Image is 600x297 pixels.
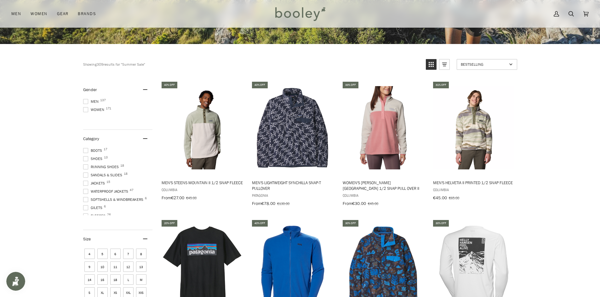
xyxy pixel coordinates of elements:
[162,180,243,185] span: Men's Steens Mountain II 1/2 Snap Fleece
[123,274,134,285] span: Size: L
[252,193,334,198] span: Patagonia
[104,205,106,208] span: 6
[136,249,146,259] span: Size: 8
[83,172,124,178] span: Sandals & Slides
[162,195,171,201] span: From
[433,187,515,192] span: Columbia
[252,201,261,206] span: From
[343,220,358,227] div: 30% off
[83,213,107,219] span: Fleeces
[343,201,352,206] span: From
[100,99,106,102] span: 137
[57,11,69,17] span: Gear
[83,197,145,202] span: Softshells & Windbreakers
[97,249,108,259] span: Size: 5
[432,86,516,169] img: Columbia Men's Helvetia II Printed 1/2 Snap Fleece Safari Rouge Valley - Booley Galway
[186,195,197,201] span: €45.00
[343,82,358,88] div: 33% off
[106,107,111,110] span: 171
[104,156,108,159] span: 13
[97,274,108,285] span: Size: 16
[83,136,99,142] span: Category
[161,81,244,203] a: Men's Steens Mountain II 1/2 Snap Fleece
[162,187,243,192] span: Columbia
[104,148,107,151] span: 17
[84,249,95,259] span: Size: 4
[110,261,121,272] span: Size: 11
[433,220,449,227] div: 30% off
[78,11,96,17] span: Brands
[83,236,91,242] span: Size
[252,82,268,88] div: 40% off
[342,86,425,169] img: Columbia Women's Benton Springs 1/2 Snap Pull Over II Dark Stone/Pink - Booley Galway
[124,172,128,175] span: 18
[461,62,507,67] span: Bestselling
[83,156,104,162] span: Shoes
[277,201,289,206] span: €130.00
[83,148,104,153] span: Boots
[83,87,97,93] span: Gender
[83,164,121,170] span: Running Shoes
[84,261,95,272] span: Size: 9
[252,180,334,191] span: Men's Lightweight Synchilla Snap-T Pullover
[457,59,517,70] a: Sort options
[251,86,334,169] img: Patagonia Men's Lightweight Synchilla Snap-T Pullover Synched Flight / New Navy - Booley Galway
[433,195,447,201] span: €45.00
[342,81,425,208] a: Women's Benton Springs 1/2 Snap Pull Over II
[97,261,108,272] span: Size: 10
[449,195,459,201] span: €65.00
[145,197,147,200] span: 6
[433,82,449,88] div: 31% off
[84,274,95,285] span: Size: 14
[123,261,134,272] span: Size: 12
[83,189,130,194] span: Waterproof Jackets
[368,201,378,206] span: €45.00
[439,59,450,70] a: View list mode
[352,201,366,206] span: €30.00
[83,205,104,211] span: Gilets
[426,59,437,70] a: View grid mode
[136,261,146,272] span: Size: 13
[31,11,47,17] span: Women
[120,164,124,167] span: 18
[123,249,134,259] span: Size: 7
[83,107,106,113] span: Women
[261,201,275,206] span: €78.00
[83,59,421,70] div: Showing results for "Summer Sale"
[110,274,121,285] span: Size: 18
[83,99,100,104] span: Men
[171,195,184,201] span: €27.00
[6,272,25,291] iframe: Button to open loyalty program pop-up
[251,81,334,208] a: Men's Lightweight Synchilla Snap-T Pullover
[343,193,424,198] span: Columbia
[106,180,110,184] span: 15
[162,82,177,88] div: 40% off
[252,220,268,227] div: 40% off
[272,5,328,23] img: Booley
[130,189,134,192] span: 47
[83,180,107,186] span: Jackets
[432,81,516,203] a: Men's Helvetia II Printed 1/2 Snap Fleece
[136,274,146,285] span: Size: M
[162,220,177,227] div: 20% off
[343,180,424,191] span: Women's [PERSON_NAME][GEOGRAPHIC_DATA] 1/2 Snap Pull Over II
[107,213,111,216] span: 26
[110,249,121,259] span: Size: 6
[11,11,21,17] span: Men
[433,180,515,185] span: Men's Helvetia II Printed 1/2 Snap Fleece
[97,62,103,67] b: 309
